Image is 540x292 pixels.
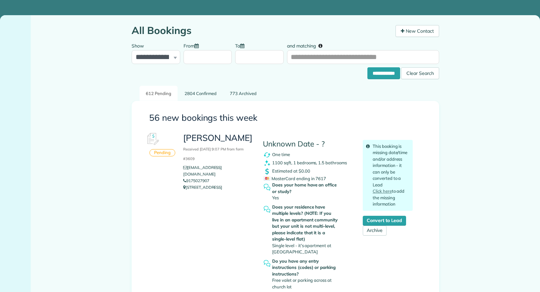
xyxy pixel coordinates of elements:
img: question_symbol_icon-fa7b350da2b2fea416cef77984ae4cf4944ea5ab9e3d5925827a5d6b7129d3f6.png [263,205,271,213]
h3: 56 new bookings this week [149,113,422,123]
strong: Does your residence have multiple levels? (NOTE: If you live in an apartment community but your u... [272,204,339,243]
h3: [PERSON_NAME] [183,133,253,162]
img: dollar_symbol_icon-bd8a6898b2649ec353a9eba708ae97d8d7348bddd7d2aed9b7e4bf5abd9f4af5.png [263,167,271,176]
span: Yes [272,195,279,200]
p: [STREET_ADDRESS] [183,184,253,191]
a: Convert to Lead [363,216,406,226]
label: and matching [287,39,327,51]
span: Single level - it’s apartment at [GEOGRAPHIC_DATA] [272,243,331,255]
a: 773 Archived [224,86,263,101]
label: To [235,39,248,51]
div: Clear Search [401,67,439,79]
a: 2804 Confirmed [178,86,223,101]
a: [EMAIL_ADDRESS][DOMAIN_NAME] [183,165,222,177]
img: question_symbol_icon-fa7b350da2b2fea416cef77984ae4cf4944ea5ab9e3d5925827a5d6b7129d3f6.png [263,259,271,268]
small: Received [DATE] 9:07 PM from form #3609 [183,147,244,161]
img: question_symbol_icon-fa7b350da2b2fea416cef77984ae4cf4944ea5ab9e3d5925827a5d6b7129d3f6.png [263,183,271,191]
strong: Does your home have an office or study? [272,182,339,195]
img: clean_symbol_icon-dd072f8366c07ea3eb8378bb991ecd12595f4b76d916a6f83395f9468ae6ecae.png [263,159,271,167]
a: Archive [363,226,387,236]
span: One time [272,151,290,157]
a: 612 Pending [140,86,178,101]
img: Booking #614922 [143,129,162,149]
div: Pending [149,149,175,157]
div: This booking is missing date/time and/or address information - it can only be converted to a Lead... [363,140,413,211]
h1: All Bookings [132,25,391,36]
a: New Contact [395,25,439,37]
a: 9175027907 [183,178,209,183]
label: From [184,39,202,51]
img: recurrence_symbol_icon-7cc721a9f4fb8f7b0289d3d97f09a2e367b638918f1a67e51b1e7d8abe5fb8d8.png [263,151,271,159]
span: Estimated at $0.00 [272,168,310,173]
span: 1100 sqft, 1 bedrooms, 1.5 bathrooms [272,160,347,165]
h4: Unknown Date - ? [263,140,353,148]
span: Free valet or parking across at church lot [272,277,332,289]
strong: Do you have any entry instructions (codes) or parking instructions? [272,258,339,277]
span: MasterCard ending in 7617 [264,176,326,181]
a: Click here [373,188,392,194]
a: Clear Search [401,68,439,74]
